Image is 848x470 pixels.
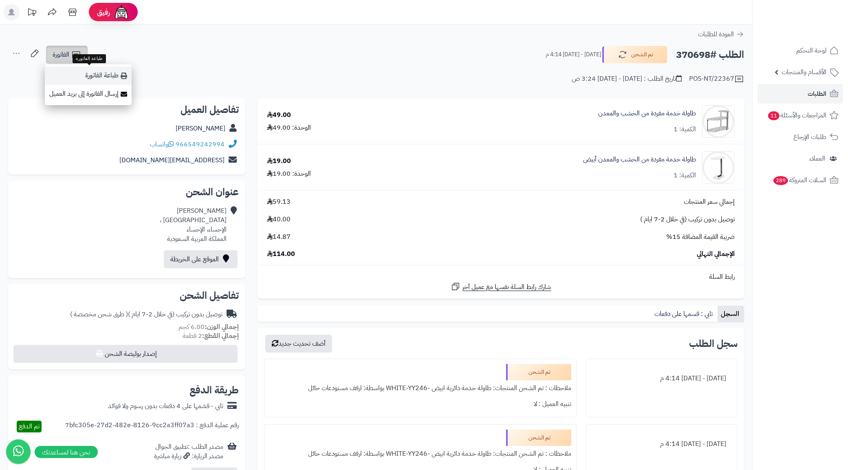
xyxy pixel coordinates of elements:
strong: إجمالي القطع: [202,331,239,341]
button: تم الشحن [602,46,667,63]
span: العودة للطلبات [698,29,734,39]
a: [EMAIL_ADDRESS][DOMAIN_NAME] [119,155,225,165]
span: توصيل بدون تركيب (في خلال 2-7 ايام ) [640,215,735,224]
span: 11 [768,111,780,120]
a: الفاتورة [46,46,88,64]
div: الكمية: 1 [674,171,696,180]
div: تاريخ الطلب : [DATE] - [DATE] 3:24 ص [572,74,682,84]
h2: الطلب #370698 [676,46,744,63]
a: السجل [718,306,744,322]
img: 1716217033-110108010169-90x90.jpg [703,105,734,138]
div: [PERSON_NAME] [GEOGRAPHIC_DATA] ، الإحساء، الإحساء المملكة العربية السعودية [160,206,227,243]
a: تابي : قسمها على دفعات [651,306,718,322]
span: ضريبة القيمة المضافة 15% [666,232,735,242]
div: تابي - قسّمها على 4 دفعات بدون رسوم ولا فوائد [108,402,223,411]
a: إرسال الفاتورة إلى بريد العميل [45,85,132,103]
h2: تفاصيل الشحن [15,291,239,300]
small: 2 قطعة [183,331,239,341]
span: الإجمالي النهائي [697,249,735,259]
span: السلات المتروكة [773,174,826,186]
span: الفاتورة [53,50,69,60]
a: طاولة خدمة مفردة من الخشب والمعدن [598,109,696,118]
img: ai-face.png [113,4,130,20]
a: السلات المتروكة289 [758,170,843,190]
span: شارك رابط السلة نفسها مع عميل آخر [463,282,551,292]
div: الوحدة: 19.00 [267,169,311,179]
div: 49.00 [267,110,291,120]
span: إجمالي سعر المنتجات [684,197,735,207]
a: طباعة الفاتورة [45,66,132,85]
img: logo-2.png [793,23,840,40]
span: طلبات الإرجاع [793,131,826,143]
div: تم الشحن [506,364,571,380]
div: ملاحظات : تم الشحن المنتجات: طاولة خدمة دائرية ابيض -WHITE-YY246 بواسطة: ارفف مستودعات حائل [269,380,571,396]
span: 40.00 [267,215,291,224]
div: 19.00 [267,157,291,166]
h3: سجل الطلب [689,339,738,349]
small: 6.00 كجم [178,322,239,332]
div: [DATE] - [DATE] 4:14 م [591,371,732,386]
a: لوحة التحكم [758,41,843,60]
a: طاولة خدمة مفردة من الخشب والمعدن أبيض [583,155,696,164]
div: POS-NT/22367 [689,74,744,84]
a: العودة للطلبات [698,29,744,39]
h2: تفاصيل العميل [15,105,239,115]
div: طباعة الفاتورة [73,54,106,63]
div: رقم عملية الدفع : 7bfc305e-27d2-482e-8126-9cc2a3ff07a3 [65,421,239,432]
span: الأقسام والمنتجات [782,66,826,78]
div: رابط السلة [261,272,741,282]
div: توصيل بدون تركيب (في خلال 2-7 ايام ) [70,310,222,319]
div: الوحدة: 49.00 [267,123,311,132]
a: واتساب [150,139,174,149]
span: 114.00 [267,249,295,259]
small: [DATE] - [DATE] 4:14 م [546,51,601,59]
span: المراجعات والأسئلة [767,110,826,121]
h2: عنوان الشحن [15,187,239,197]
button: إصدار بوليصة الشحن [13,345,238,363]
div: الكمية: 1 [674,125,696,134]
a: طلبات الإرجاع [758,127,843,147]
a: العملاء [758,149,843,168]
span: 14.87 [267,232,291,242]
h2: طريقة الدفع [189,385,239,395]
a: [PERSON_NAME] [176,124,225,133]
div: تم الشحن [506,430,571,446]
a: الطلبات [758,84,843,104]
div: مصدر الطلب :تطبيق الجوال [154,442,223,461]
div: ملاحظات : تم الشحن المنتجات: طاولة خدمة دائرية ابيض -WHITE-YY246 بواسطة: ارفف مستودعات حائل [269,446,571,462]
div: تنبيه العميل : لا [269,396,571,412]
div: مصدر الزيارة: زيارة مباشرة [154,452,223,461]
span: تم الدفع [19,421,40,431]
img: 1735575541-110108010255-90x90.jpg [703,151,734,184]
span: 59.13 [267,197,291,207]
span: الطلبات [808,88,826,99]
a: المراجعات والأسئلة11 [758,106,843,125]
a: 966549242994 [176,139,225,149]
span: 289 [773,176,788,185]
a: شارك رابط السلة نفسها مع عميل آخر [451,282,551,292]
button: أضف تحديث جديد [265,335,332,353]
strong: إجمالي الوزن: [205,322,239,332]
div: [DATE] - [DATE] 4:14 م [591,436,732,452]
a: الموقع على الخريطة [164,250,238,268]
span: لوحة التحكم [796,45,826,56]
span: رفيق [97,7,110,17]
a: تحديثات المنصة [22,4,42,22]
span: العملاء [809,153,825,164]
span: ( طرق شحن مخصصة ) [70,309,128,319]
